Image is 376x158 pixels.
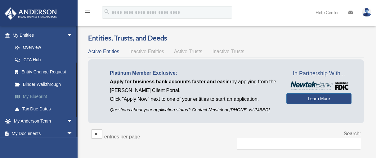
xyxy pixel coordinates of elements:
img: User Pic [362,8,371,17]
a: Overview [9,41,79,54]
span: Active Trusts [174,49,203,54]
h3: Entities, Trusts, and Deeds [88,33,364,43]
a: Learn More [286,93,351,104]
span: Inactive Entities [129,49,164,54]
span: arrow_drop_down [67,127,79,140]
i: menu [84,9,91,16]
a: CTA Hub [9,53,82,66]
span: Apply for business bank accounts faster and easier [110,79,231,84]
a: My Blueprint [9,91,82,103]
span: Active Entities [88,49,119,54]
span: In Partnership With... [286,69,351,79]
a: My Entitiesarrow_drop_down [4,29,82,41]
a: My Documentsarrow_drop_down [4,127,82,140]
span: arrow_drop_down [67,115,79,128]
a: menu [84,11,91,16]
span: arrow_drop_down [67,29,79,42]
span: Inactive Trusts [213,49,244,54]
p: Platinum Member Exclusive: [110,69,277,77]
a: Binder Walkthrough [9,78,82,91]
p: Questions about your application status? Contact Newtek at [PHONE_NUMBER] [110,106,277,114]
i: search [104,8,110,15]
a: Entity Change Request [9,66,82,78]
p: Click "Apply Now" next to one of your entities to start an application. [110,95,277,104]
a: My Anderson Teamarrow_drop_down [4,115,82,128]
a: Tax Due Dates [9,103,82,115]
label: entries per page [104,134,140,139]
p: by applying from the [PERSON_NAME] Client Portal. [110,77,277,95]
img: Anderson Advisors Platinum Portal [3,7,59,20]
img: NewtekBankLogoSM.png [289,81,348,90]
